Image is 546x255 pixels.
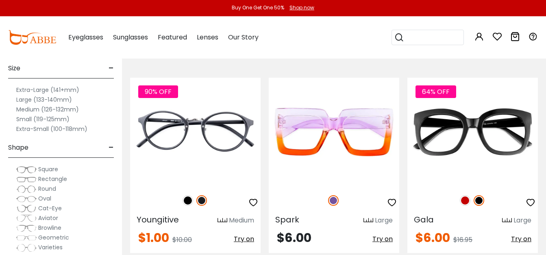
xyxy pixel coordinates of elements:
span: Gala [414,214,434,225]
img: size ruler [502,218,512,224]
a: Shop now [285,4,314,11]
label: Small (119-125mm) [16,114,70,124]
label: Medium (126-132mm) [16,105,79,114]
label: Extra-Small (100-118mm) [16,124,87,134]
img: Oval.png [16,195,37,203]
span: - [109,59,114,78]
button: Try on [234,232,254,246]
span: Square [38,165,58,173]
span: $1.00 [138,229,169,246]
span: $6.00 [415,229,450,246]
span: Round [38,185,56,193]
img: abbeglasses.com [8,30,56,45]
div: Shop now [289,4,314,11]
span: Eyeglasses [68,33,103,42]
img: Rectangle.png [16,175,37,183]
span: $6.00 [277,229,311,246]
label: Large (133-140mm) [16,95,72,105]
span: 90% OFF [138,85,178,98]
img: Matte-black Youngitive - Plastic ,Adjust Nose Pads [130,78,261,186]
span: Geometric [38,233,69,242]
img: Purple [328,195,339,206]
span: Varieties [38,243,63,251]
span: Aviator [38,214,58,222]
span: $16.95 [453,235,472,244]
img: Varieties.png [16,244,37,252]
div: Buy One Get One 50% [232,4,284,11]
span: Size [8,59,20,78]
div: Medium [229,216,254,225]
span: Shape [8,138,28,157]
img: Purple Spark - Plastic ,Universal Bridge Fit [269,78,399,186]
div: Large [513,216,531,225]
div: Large [375,216,393,225]
span: Try on [372,234,393,244]
img: size ruler [218,218,227,224]
span: Sunglasses [113,33,148,42]
img: Matte Black [196,195,207,206]
span: Browline [38,224,61,232]
img: Black [474,195,484,206]
button: Try on [372,232,393,246]
span: Try on [511,234,531,244]
img: Round.png [16,185,37,193]
button: Try on [511,232,531,246]
span: $10.00 [172,235,192,244]
span: Our Story [228,33,259,42]
img: Black [183,195,193,206]
img: Aviator.png [16,214,37,222]
span: Try on [234,234,254,244]
img: Geometric.png [16,234,37,242]
img: Cat-Eye.png [16,205,37,213]
span: Spark [275,214,299,225]
img: Square.png [16,166,37,174]
span: Youngitive [137,214,179,225]
span: - [109,138,114,157]
span: Oval [38,194,51,203]
img: size ruler [363,218,373,224]
label: Extra-Large (141+mm) [16,85,79,95]
span: Cat-Eye [38,204,62,212]
img: Red [460,195,470,206]
span: Rectangle [38,175,67,183]
img: Black Gala - Plastic ,Universal Bridge Fit [407,78,538,186]
span: Lenses [197,33,218,42]
img: Browline.png [16,224,37,232]
span: 64% OFF [415,85,456,98]
span: Featured [158,33,187,42]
